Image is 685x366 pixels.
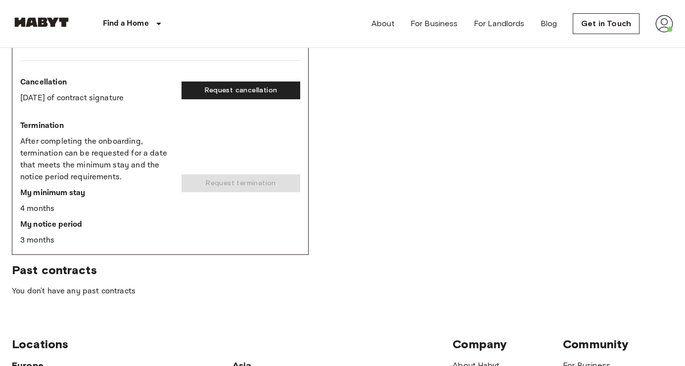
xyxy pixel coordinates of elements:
[12,285,673,297] p: You don't have any past contracts
[20,77,166,88] p: Cancellation
[573,13,639,34] a: Get in Touch
[12,263,673,278] span: Past contracts
[371,18,395,30] a: About
[411,18,458,30] a: For Business
[20,203,174,215] p: 4 months
[20,219,174,231] p: My notice period
[541,18,557,30] a: Blog
[12,17,71,27] img: Habyt
[20,136,174,183] p: After completing the onboarding, termination can be requested for a date that meets the minimum s...
[103,18,149,30] p: Find a Home
[655,15,673,33] img: avatar
[563,337,629,351] span: Community
[12,337,68,351] span: Locations
[182,81,300,100] button: Request cancellation
[474,18,525,30] a: For Landlords
[453,337,507,351] span: Company
[20,92,166,104] p: [DATE] of contract signature
[20,120,174,132] p: Termination
[20,187,174,199] p: My minimum stay
[20,235,174,246] p: 3 months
